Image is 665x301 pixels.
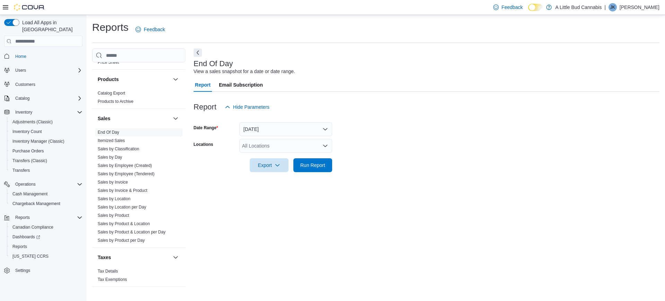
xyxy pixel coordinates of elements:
[254,158,284,172] span: Export
[98,254,111,261] h3: Taxes
[12,180,38,188] button: Operations
[7,166,85,175] button: Transfers
[12,119,53,125] span: Adjustments (Classic)
[98,155,122,160] a: Sales by Day
[12,213,82,222] span: Reports
[92,89,185,108] div: Products
[10,233,43,241] a: Dashboards
[1,107,85,117] button: Inventory
[7,127,85,136] button: Inventory Count
[7,189,85,199] button: Cash Management
[222,100,272,114] button: Hide Parameters
[10,190,82,198] span: Cash Management
[133,23,168,36] a: Feedback
[15,96,29,101] span: Catalog
[98,277,127,282] span: Tax Exemptions
[12,94,82,103] span: Catalog
[10,118,55,126] a: Adjustments (Classic)
[98,238,145,243] a: Sales by Product per Day
[10,118,82,126] span: Adjustments (Classic)
[12,52,29,61] a: Home
[15,215,30,220] span: Reports
[98,188,147,193] a: Sales by Invoice & Product
[12,80,38,89] a: Customers
[7,136,85,146] button: Inventory Manager (Classic)
[7,222,85,232] button: Canadian Compliance
[12,191,47,197] span: Cash Management
[10,157,50,165] a: Transfers (Classic)
[620,3,659,11] p: [PERSON_NAME]
[15,109,32,115] span: Inventory
[171,114,180,123] button: Sales
[12,108,35,116] button: Inventory
[171,75,180,83] button: Products
[98,115,110,122] h3: Sales
[12,52,82,60] span: Home
[98,99,133,104] a: Products to Archive
[98,254,170,261] button: Taxes
[219,78,263,92] span: Email Subscription
[322,143,328,149] button: Open list of options
[144,26,165,33] span: Feedback
[194,68,295,75] div: View a sales snapshot for a date or date range.
[10,200,82,208] span: Chargeback Management
[12,66,82,74] span: Users
[609,3,617,11] div: Jake Kearns
[98,138,125,143] a: Itemized Sales
[12,254,48,259] span: [US_STATE] CCRS
[12,266,33,275] a: Settings
[10,233,82,241] span: Dashboards
[98,163,152,168] span: Sales by Employee (Created)
[10,223,56,231] a: Canadian Compliance
[7,251,85,261] button: [US_STATE] CCRS
[98,269,118,274] a: Tax Details
[10,127,82,136] span: Inventory Count
[194,125,218,131] label: Date Range
[10,252,82,260] span: Washington CCRS
[98,115,170,122] button: Sales
[1,265,85,275] button: Settings
[300,162,325,169] span: Run Report
[98,146,139,152] span: Sales by Classification
[1,51,85,61] button: Home
[10,137,67,145] a: Inventory Manager (Classic)
[7,117,85,127] button: Adjustments (Classic)
[98,213,129,218] a: Sales by Product
[15,182,36,187] span: Operations
[12,224,53,230] span: Canadian Compliance
[502,4,523,11] span: Feedback
[12,244,27,249] span: Reports
[98,76,119,83] h3: Products
[233,104,269,110] span: Hide Parameters
[98,60,119,65] a: Price Sheet
[15,54,26,59] span: Home
[7,242,85,251] button: Reports
[604,3,606,11] p: |
[10,166,82,175] span: Transfers
[12,108,82,116] span: Inventory
[10,157,82,165] span: Transfers (Classic)
[14,4,45,11] img: Cova
[10,242,82,251] span: Reports
[12,201,60,206] span: Chargeback Management
[98,76,170,83] button: Products
[98,179,128,185] span: Sales by Invoice
[293,158,332,172] button: Run Report
[15,82,35,87] span: Customers
[10,252,51,260] a: [US_STATE] CCRS
[92,128,185,247] div: Sales
[10,127,45,136] a: Inventory Count
[10,190,50,198] a: Cash Management
[194,103,216,111] h3: Report
[12,66,29,74] button: Users
[98,180,128,185] a: Sales by Invoice
[98,91,125,96] a: Catalog Export
[490,0,525,14] a: Feedback
[610,3,615,11] span: JK
[98,204,146,210] span: Sales by Location per Day
[1,94,85,103] button: Catalog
